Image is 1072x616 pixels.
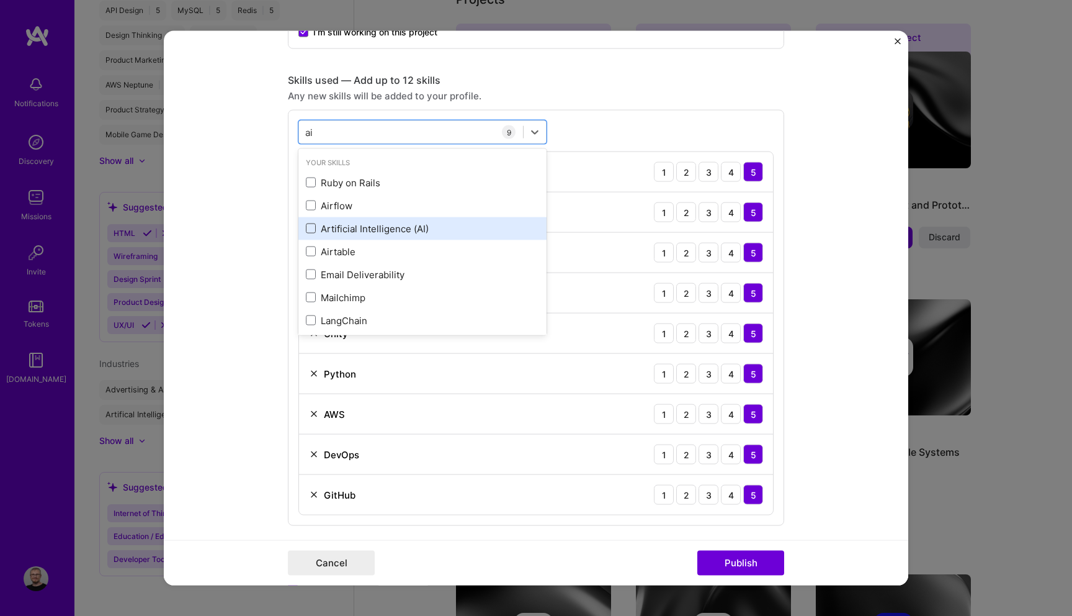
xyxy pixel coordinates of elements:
div: 3 [699,445,718,464]
div: Ruby on Rails [306,176,539,189]
div: 4 [721,243,741,263]
img: Remove [309,328,319,338]
div: Unity [324,327,348,340]
div: 1 [654,162,674,182]
div: Any new skills will be added to your profile. [288,89,784,102]
div: AWS [324,407,345,420]
div: 3 [699,202,718,222]
div: 4 [721,364,741,384]
div: Email Deliverability [306,268,539,281]
div: 4 [721,445,741,464]
div: 1 [654,202,674,222]
div: 5 [743,202,763,222]
div: 4 [721,404,741,424]
div: 2 [676,404,696,424]
div: 3 [699,485,718,505]
div: 4 [721,162,741,182]
img: Remove [309,409,319,419]
div: 9 [502,125,516,139]
div: Python [324,367,356,380]
div: 3 [699,162,718,182]
div: 5 [743,283,763,303]
div: 5 [743,485,763,505]
div: Mailchimp [306,291,539,304]
div: 1 [654,324,674,343]
div: Your Skills [298,156,547,170]
div: Skills used — Add up to 12 skills [288,74,784,87]
div: Airtable [306,245,539,258]
div: 4 [721,485,741,505]
div: Airflow [306,199,539,212]
div: 2 [676,162,696,182]
div: DevOps [324,448,359,461]
img: Remove [309,369,319,379]
div: 2 [676,324,696,343]
div: 2 [676,364,696,384]
div: 3 [699,324,718,343]
div: 5 [743,243,763,263]
span: I’m still working on this project [313,26,437,38]
div: 4 [721,324,741,343]
div: 1 [654,445,674,464]
div: Artificial Intelligence (AI) [306,222,539,235]
div: 5 [743,162,763,182]
div: 4 [721,202,741,222]
div: 1 [654,404,674,424]
div: GitHub [324,488,355,501]
div: LangChain [306,314,539,327]
button: Publish [697,550,784,575]
div: 2 [676,202,696,222]
div: 3 [699,283,718,303]
div: 3 [699,404,718,424]
div: 5 [743,324,763,343]
div: 5 [743,364,763,384]
button: Close [895,38,901,52]
div: 2 [676,445,696,464]
div: 2 [676,243,696,263]
div: 5 [743,445,763,464]
div: 2 [676,485,696,505]
div: 4 [721,283,741,303]
div: 1 [654,364,674,384]
div: 3 [699,243,718,263]
div: 2 [676,283,696,303]
div: 1 [654,485,674,505]
div: 1 [654,283,674,303]
div: 5 [743,404,763,424]
div: 1 [654,243,674,263]
div: 3 [699,364,718,384]
img: Remove [309,490,319,500]
button: Cancel [288,550,375,575]
img: Remove [309,450,319,460]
